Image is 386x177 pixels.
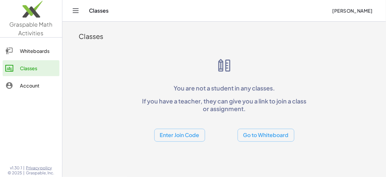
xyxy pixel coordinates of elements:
span: | [24,170,25,176]
div: Account [20,82,57,89]
span: [PERSON_NAME] [332,8,373,14]
div: Whiteboards [20,47,57,55]
a: Privacy policy [26,165,54,171]
p: If you have a teacher, they can give you a link to join a class or assignment. [139,97,309,113]
span: | [24,165,25,171]
span: © 2025 [8,170,22,176]
span: v1.30.1 [10,165,22,171]
button: Enter Join Code [154,129,205,142]
div: Classes [79,32,370,41]
button: [PERSON_NAME] [327,5,378,17]
a: Account [3,78,59,93]
span: Graspable, Inc. [26,170,54,176]
a: Whiteboards [3,43,59,59]
a: Classes [3,60,59,76]
button: Toggle navigation [70,5,81,16]
div: Classes [20,64,57,72]
span: Graspable Math Activities [10,21,53,37]
p: You are not a student in any classes. [139,84,309,92]
button: Go to Whiteboard [238,129,294,142]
